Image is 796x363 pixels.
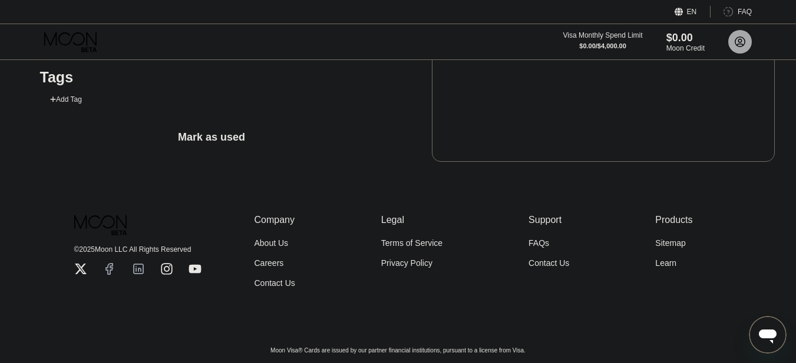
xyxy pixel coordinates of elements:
[749,316,787,354] iframe: Button to launch messaging window
[529,215,569,225] div: Support
[381,238,442,248] div: Terms of Service
[255,238,289,248] div: About Us
[675,6,711,18] div: EN
[43,92,89,107] div: Add Tag
[178,131,245,144] div: Mark as used
[255,258,284,268] div: Careers
[381,215,442,225] div: Legal
[655,238,685,248] div: Sitemap
[50,95,82,104] div: Add Tag
[711,6,752,18] div: FAQ
[255,278,295,288] div: Contact Us
[529,238,549,248] div: FAQs
[666,32,705,44] div: $0.00
[529,258,569,268] div: Contact Us
[381,258,432,268] div: Privacy Policy
[255,215,295,225] div: Company
[563,31,642,52] div: Visa Monthly Spend Limit$0.00/$4,000.00
[666,44,705,52] div: Moon Credit
[579,42,626,49] div: $0.00 / $4,000.00
[738,8,752,16] div: FAQ
[563,31,642,39] div: Visa Monthly Spend Limit
[655,215,692,225] div: Products
[687,8,697,16] div: EN
[40,69,384,86] div: Tags
[655,258,676,268] div: Learn
[666,32,705,52] div: $0.00Moon Credit
[261,347,535,354] div: Moon Visa® Cards are issued by our partner financial institutions, pursuant to a license from Visa.
[74,245,202,254] div: © 2025 Moon LLC All Rights Reserved
[40,125,384,150] div: Mark as used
